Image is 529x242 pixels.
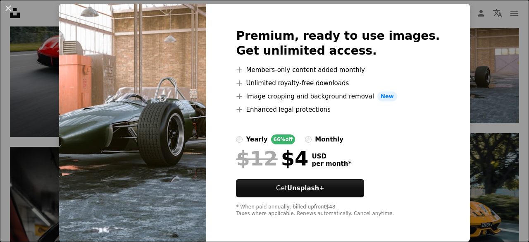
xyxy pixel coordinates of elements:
[236,148,277,169] span: $12
[236,78,440,88] li: Unlimited royalty-free downloads
[59,4,206,242] img: premium_photo-1683134240084-ba074973f75e
[236,204,440,217] div: * When paid annually, billed upfront $48 Taxes where applicable. Renews automatically. Cancel any...
[312,153,351,160] span: USD
[312,160,351,168] span: per month *
[236,105,440,115] li: Enhanced legal protections
[287,184,324,192] strong: Unsplash+
[315,134,343,144] div: monthly
[271,134,295,144] div: 66% off
[236,65,440,75] li: Members-only content added monthly
[246,134,267,144] div: yearly
[236,179,364,197] button: GetUnsplash+
[236,91,440,101] li: Image cropping and background removal
[236,148,308,169] div: $4
[305,136,312,143] input: monthly
[377,91,397,101] span: New
[236,29,440,58] h2: Premium, ready to use images. Get unlimited access.
[236,136,243,143] input: yearly66%off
